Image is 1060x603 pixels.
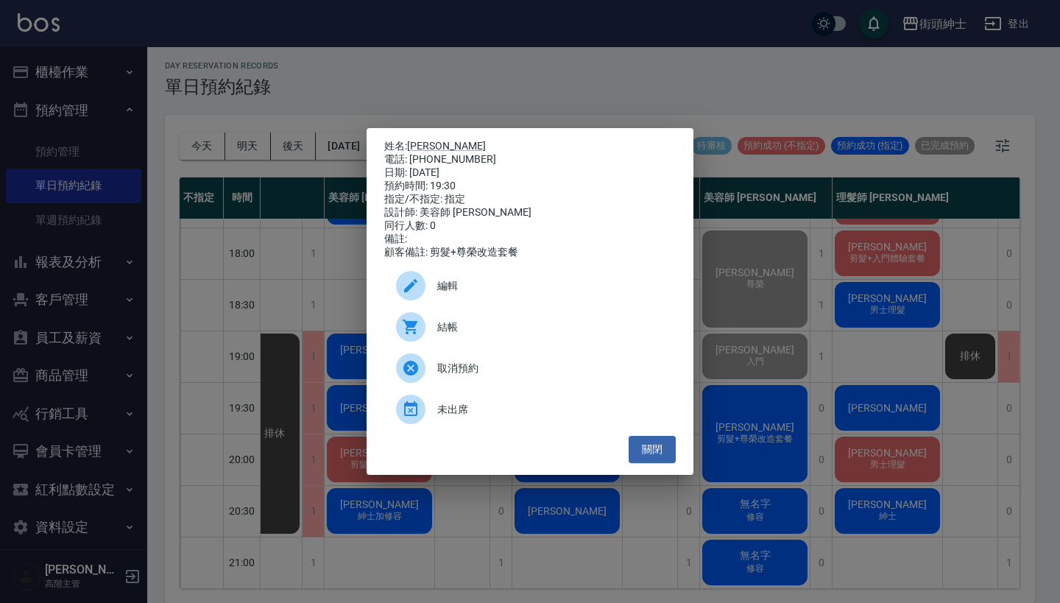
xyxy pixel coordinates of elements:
[384,206,676,219] div: 設計師: 美容師 [PERSON_NAME]
[384,265,676,306] div: 編輯
[384,233,676,246] div: 備註:
[384,166,676,180] div: 日期: [DATE]
[437,320,664,335] span: 結帳
[437,278,664,294] span: 編輯
[384,306,676,348] a: 結帳
[384,348,676,389] div: 取消預約
[437,361,664,376] span: 取消預約
[407,140,486,152] a: [PERSON_NAME]
[384,193,676,206] div: 指定/不指定: 指定
[384,389,676,430] div: 未出席
[384,180,676,193] div: 預約時間: 19:30
[384,153,676,166] div: 電話: [PHONE_NUMBER]
[384,219,676,233] div: 同行人數: 0
[384,246,676,259] div: 顧客備註: 剪髮+尊榮改造套餐
[629,436,676,463] button: 關閉
[437,402,664,417] span: 未出席
[384,140,676,153] p: 姓名:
